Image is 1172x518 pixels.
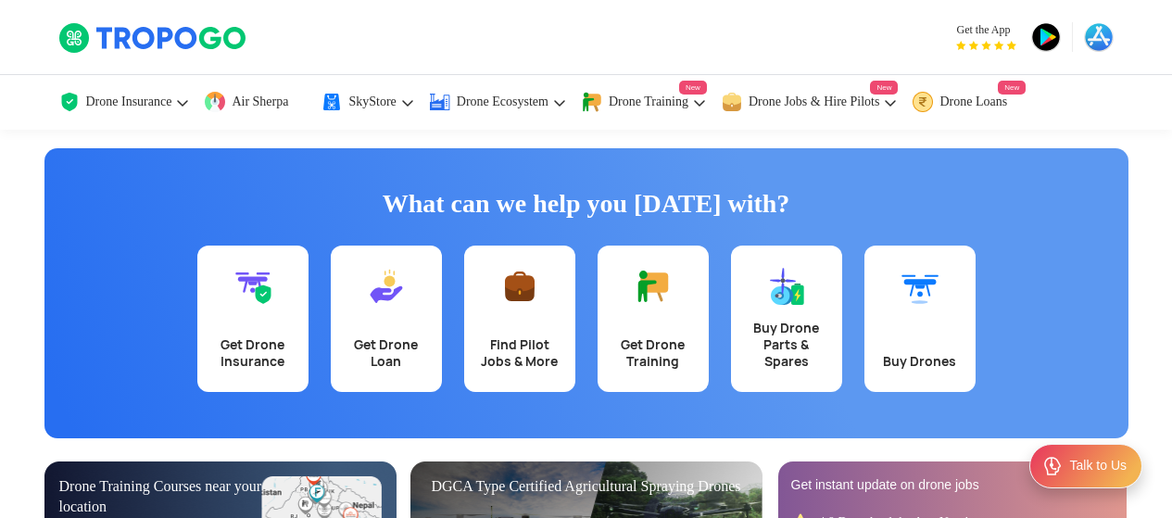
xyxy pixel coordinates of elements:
[464,246,575,392] a: Find Pilot Jobs & More
[609,95,688,109] span: Drone Training
[457,95,548,109] span: Drone Ecosystem
[939,95,1007,109] span: Drone Loans
[86,95,172,109] span: Drone Insurance
[59,476,262,517] div: Drone Training Courses near your location
[1070,457,1127,475] div: Talk to Us
[864,246,976,392] a: Buy Drones
[1084,22,1114,52] img: appstore
[679,81,707,95] span: New
[598,246,709,392] a: Get Drone Training
[876,353,964,370] div: Buy Drones
[197,246,309,392] a: Get Drone Insurance
[731,246,842,392] a: Buy Drone Parts & Spares
[501,268,538,305] img: Find Pilot Jobs & More
[208,336,297,370] div: Get Drone Insurance
[749,95,880,109] span: Drone Jobs & Hire Pilots
[609,336,698,370] div: Get Drone Training
[912,75,1026,130] a: Drone LoansNew
[425,476,748,497] div: DGCA Type Certified Agricultural Spraying Drones
[791,476,1114,495] div: Get instant update on drone jobs
[429,75,567,130] a: Drone Ecosystem
[956,41,1016,50] img: App Raking
[342,336,431,370] div: Get Drone Loan
[368,268,405,305] img: Get Drone Loan
[870,81,898,95] span: New
[768,268,805,305] img: Buy Drone Parts & Spares
[58,185,1115,222] h1: What can we help you [DATE] with?
[58,75,191,130] a: Drone Insurance
[232,95,288,109] span: Air Sherpa
[635,268,672,305] img: Get Drone Training
[348,95,396,109] span: SkyStore
[1031,22,1061,52] img: playstore
[901,268,939,305] img: Buy Drones
[331,246,442,392] a: Get Drone Loan
[956,22,1016,37] span: Get the App
[581,75,707,130] a: Drone TrainingNew
[742,320,831,370] div: Buy Drone Parts & Spares
[58,22,248,54] img: TropoGo Logo
[1041,455,1064,477] img: ic_Support.svg
[234,268,271,305] img: Get Drone Insurance
[204,75,307,130] a: Air Sherpa
[475,336,564,370] div: Find Pilot Jobs & More
[721,75,899,130] a: Drone Jobs & Hire PilotsNew
[321,75,414,130] a: SkyStore
[998,81,1026,95] span: New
